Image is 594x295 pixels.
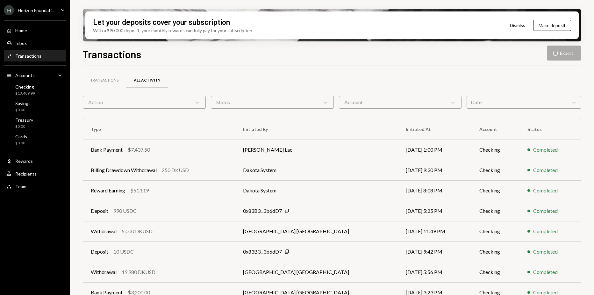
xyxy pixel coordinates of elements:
div: Accounts [15,73,35,78]
div: Status [211,96,334,109]
div: Action [83,96,206,109]
div: Bank Payment [91,146,123,154]
td: [DATE] 9:42 PM [398,241,472,262]
th: Initiated At [398,119,472,140]
td: [GEOGRAPHIC_DATA] [GEOGRAPHIC_DATA] [235,221,398,241]
td: [DATE] 8:08 PM [398,180,472,201]
div: Inbox [15,40,27,46]
div: All Activity [134,78,161,83]
div: Deposit [91,248,108,255]
a: Rewards [4,155,66,167]
a: Transactions [83,72,126,89]
td: Dakota System [235,180,398,201]
div: Account [339,96,462,109]
td: [DATE] 1:00 PM [398,140,472,160]
div: Checking [15,84,35,90]
td: [DATE] 5:56 PM [398,262,472,282]
a: Home [4,25,66,36]
td: [PERSON_NAME] Lac [235,140,398,160]
td: Dakota System [235,160,398,180]
div: Completed [533,248,558,255]
td: Checking [472,221,520,241]
div: Withdrawal [91,268,117,276]
div: Rewards [15,158,33,164]
div: Completed [533,146,558,154]
div: Recipients [15,171,37,176]
div: $7,437.50 [128,146,150,154]
td: [DATE] 5:25 PM [398,201,472,221]
td: [DATE] 11:49 PM [398,221,472,241]
th: Status [520,119,581,140]
div: Withdrawal [91,227,117,235]
div: Completed [533,268,558,276]
div: H [4,5,14,15]
div: $0.00 [15,140,27,146]
div: 5,000 DKUSD [122,227,153,235]
div: 250 DKUSD [162,166,189,174]
a: Team [4,181,66,192]
div: Completed [533,187,558,194]
div: Treasury [15,117,33,123]
div: Completed [533,227,558,235]
td: [GEOGRAPHIC_DATA] [GEOGRAPHIC_DATA] [235,262,398,282]
th: Account [472,119,520,140]
button: Make deposit [533,20,571,31]
a: Accounts [4,69,66,81]
a: Transactions [4,50,66,61]
th: Type [83,119,235,140]
a: Checking$13,409.99 [4,82,66,97]
div: With a $90,000 deposit, your monthly rewards can fully pay for your subscription. [93,27,253,34]
div: $0.00 [15,124,33,129]
button: Dismiss [502,18,533,33]
div: Completed [533,207,558,215]
a: Recipients [4,168,66,179]
div: Team [15,184,26,189]
th: Initiated By [235,119,398,140]
a: Treasury$0.00 [4,115,66,131]
div: 10 USDC [113,248,134,255]
td: Checking [472,140,520,160]
h1: Transactions [83,48,141,61]
td: [DATE] 9:30 PM [398,160,472,180]
a: Inbox [4,37,66,49]
a: Savings$0.00 [4,99,66,114]
td: Checking [472,201,520,221]
div: Completed [533,166,558,174]
div: 0x83B3...3b6dD7 [243,248,282,255]
div: Transactions [15,53,41,59]
div: Billing Drawdown Withdrawal [91,166,157,174]
div: 990 USDC [113,207,137,215]
a: Cards$0.00 [4,132,66,147]
td: Checking [472,180,520,201]
div: Horizen Foundati... [18,8,54,13]
div: Deposit [91,207,108,215]
div: Cards [15,134,27,139]
div: Savings [15,101,31,106]
div: 0x83B3...3b6dD7 [243,207,282,215]
td: Checking [472,241,520,262]
div: 19,980 DKUSD [122,268,155,276]
div: Transactions [90,78,118,83]
div: $13,409.99 [15,91,35,96]
div: $513.19 [130,187,149,194]
div: Home [15,28,27,33]
div: Date [467,96,581,109]
td: Checking [472,160,520,180]
div: $0.00 [15,107,31,113]
a: All Activity [126,72,168,89]
div: Reward Earning [91,187,125,194]
td: Checking [472,262,520,282]
div: Let your deposits cover your subscription [93,17,230,27]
